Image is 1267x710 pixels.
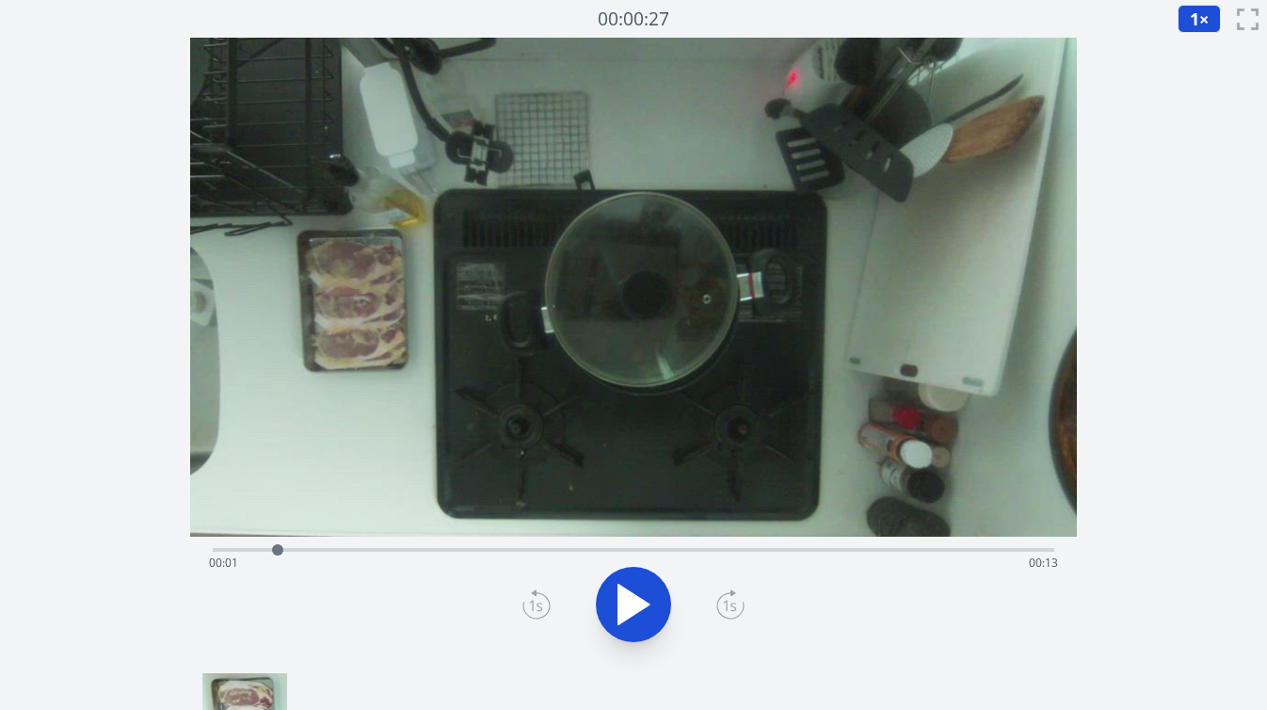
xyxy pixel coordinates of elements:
span: 00:01 [209,555,238,571]
a: 00:00:27 [598,6,669,33]
span: 00:13 [1029,555,1058,571]
button: 1× [1178,5,1221,33]
font: 1 [1190,8,1199,30]
font: × [1199,8,1209,30]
